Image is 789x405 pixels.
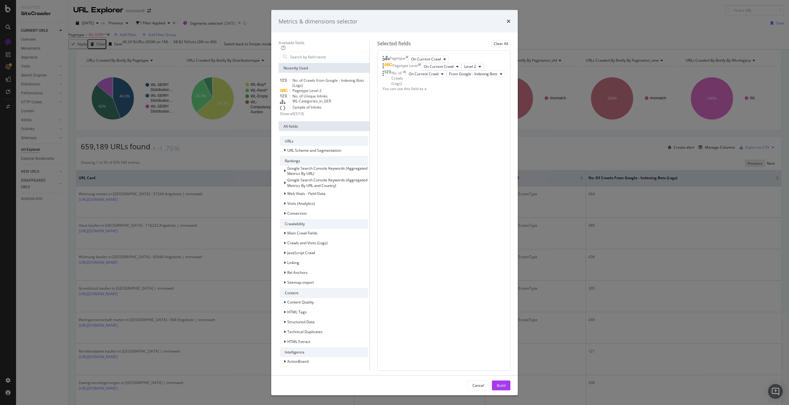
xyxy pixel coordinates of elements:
[377,40,411,47] div: Selected fields
[279,40,370,45] div: Available fields
[382,70,505,86] div: No. of Crawls (Logs)timesOn Current CrawlFrom Google - Indexing Bots
[287,359,309,364] span: ActionBoard
[271,10,518,395] div: modal
[390,56,406,63] div: Pagetype
[287,250,315,255] span: JavaScript Crawl
[287,166,367,176] span: Google Search Console Keywords (Aggregated Metrics By URL)
[382,56,505,63] div: PagetypetimesOn Current Crawl
[280,136,368,146] div: URLs
[494,41,508,46] div: Clear All
[467,380,489,390] button: Cancel
[287,211,307,216] span: Conversion
[287,319,315,324] span: Structured Data
[418,63,421,70] div: times
[294,111,304,116] div: ( 5 / 10 )
[492,40,510,47] button: Clear All
[280,156,368,166] div: Rankings
[287,177,367,188] span: Google Search Console Keywords (Aggregated Metrics By URL and Country)
[449,71,497,76] span: From Google - Indexing Bots
[287,280,314,285] span: Sitemap import
[287,270,308,275] span: Rel Anchors
[289,52,368,61] input: Search by field name
[492,380,510,390] button: Build
[287,260,299,265] span: Linking
[382,63,505,70] div: Pagetype LeveltimesOn Current CrawlLevel 2
[280,111,294,116] div: Show all
[279,17,358,25] div: Metrics & dimensions selector
[287,339,310,344] span: HTML Extract
[287,329,323,334] span: Technical Duplicates
[406,70,446,78] button: On Current Crawl
[292,98,331,103] span: WL-Categories_in_GER
[497,382,505,388] div: Build
[292,104,321,110] span: Sample of Inlinks
[403,70,406,86] div: times
[287,240,328,246] span: Crawls and Visits (Logs)
[768,384,783,399] div: Open Intercom Messenger
[280,347,368,357] div: Intelligence
[382,86,505,91] div: You can use this field as a
[287,300,314,305] span: Content Quality
[461,63,484,70] button: Level 2
[408,56,449,63] button: On Current Crawl
[292,88,321,93] span: Pagetype Level 2
[280,288,368,298] div: Content
[421,63,461,70] button: On Current Crawl
[292,93,328,98] span: No. of Unique Inlinks
[287,309,307,315] span: HTML Tags
[409,71,439,76] span: On Current Crawl
[392,63,418,70] div: Pagetype Level
[287,230,317,236] span: Main Crawl Fields
[391,70,403,86] div: No. of Crawls (Logs)
[472,382,484,388] div: Cancel
[280,219,368,229] div: Crawlability
[279,121,370,131] div: All fields
[411,56,441,62] span: On Current Crawl
[287,201,315,206] span: Visits (Analytics)
[446,70,505,78] button: From Google - Indexing Bots
[287,147,341,153] span: URL Scheme and Segmentation
[464,64,476,69] span: Level 2
[424,64,454,69] span: On Current Crawl
[406,56,408,63] div: times
[292,78,364,88] span: No. of Crawls from Google - Indexing Bots (Logs)
[279,63,370,73] div: Recently Used
[507,17,510,25] div: times
[287,191,325,196] span: Web Vitals - Field Data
